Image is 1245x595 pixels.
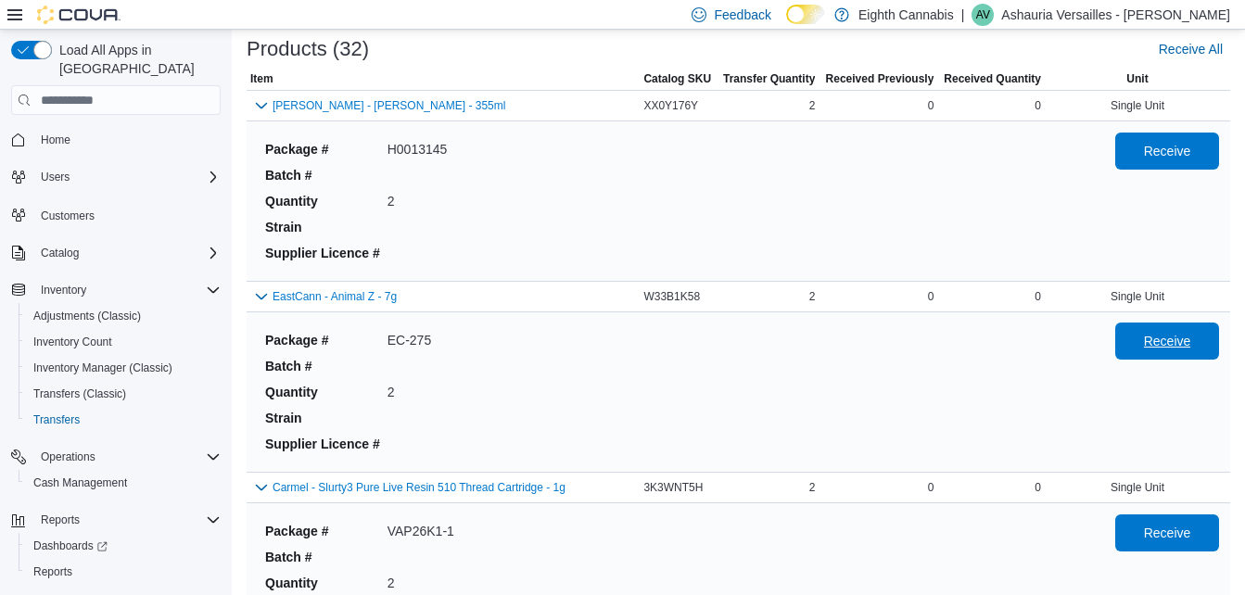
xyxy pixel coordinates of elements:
[387,140,448,158] dd: H0013145
[819,68,937,90] button: Received Previously
[33,279,94,301] button: Inventory
[265,166,380,184] dt: Batch #
[26,409,221,431] span: Transfers
[4,201,228,228] button: Customers
[33,538,108,553] span: Dashboards
[1115,133,1219,170] button: Receive
[19,407,228,433] button: Transfers
[19,470,228,496] button: Cash Management
[723,71,815,86] span: Transfer Quantity
[19,329,228,355] button: Inventory Count
[41,513,80,527] span: Reports
[643,98,698,113] span: XX0Y176Y
[265,218,380,236] dt: Strain
[26,357,180,379] a: Inventory Manager (Classic)
[41,209,95,223] span: Customers
[1144,524,1191,542] span: Receive
[26,357,221,379] span: Inventory Manager (Classic)
[265,409,380,427] dt: Strain
[265,548,380,566] dt: Batch #
[19,559,228,585] button: Reports
[33,509,87,531] button: Reports
[4,444,228,470] button: Operations
[273,99,505,112] button: [PERSON_NAME] - [PERSON_NAME] - 355ml
[387,383,431,401] dd: 2
[4,164,228,190] button: Users
[265,192,380,210] dt: Quantity
[4,277,228,303] button: Inventory
[26,409,87,431] a: Transfers
[944,71,1041,86] span: Received Quantity
[265,331,380,349] dt: Package #
[928,480,934,495] span: 0
[19,303,228,329] button: Adjustments (Classic)
[972,4,994,26] div: Ashauria Versailles - Mitchell
[1144,142,1191,160] span: Receive
[387,574,454,592] dd: 2
[33,361,172,375] span: Inventory Manager (Classic)
[786,5,825,24] input: Dark Mode
[1045,476,1230,499] div: Single Unit
[1151,31,1230,68] button: Receive All
[247,38,369,60] h3: Products (32)
[976,4,990,26] span: AV
[961,4,965,26] p: |
[809,480,816,495] span: 2
[640,68,717,90] button: Catalog SKU
[928,98,934,113] span: 0
[937,95,1045,117] div: 0
[19,381,228,407] button: Transfers (Classic)
[26,331,120,353] a: Inventory Count
[273,290,397,303] button: EastCann - Animal Z - 7g
[717,68,819,90] button: Transfer Quantity
[33,205,102,227] a: Customers
[33,309,141,323] span: Adjustments (Classic)
[33,564,72,579] span: Reports
[265,383,380,401] dt: Quantity
[809,289,816,304] span: 2
[26,305,221,327] span: Adjustments (Classic)
[786,24,787,25] span: Dark Mode
[273,481,565,494] button: Carmel - Slurty3 Pure Live Resin 510 Thread Cartridge - 1g
[33,412,80,427] span: Transfers
[26,383,133,405] a: Transfers (Classic)
[928,289,934,304] span: 0
[4,507,228,533] button: Reports
[33,203,221,226] span: Customers
[265,522,380,540] dt: Package #
[37,6,121,24] img: Cova
[643,480,703,495] span: 3K3WNT5H
[26,535,221,557] span: Dashboards
[4,240,228,266] button: Catalog
[26,305,148,327] a: Adjustments (Classic)
[26,472,221,494] span: Cash Management
[19,533,228,559] a: Dashboards
[387,192,448,210] dd: 2
[858,4,954,26] p: Eighth Cannabis
[714,6,770,24] span: Feedback
[26,472,134,494] a: Cash Management
[33,446,221,468] span: Operations
[33,475,127,490] span: Cash Management
[33,446,103,468] button: Operations
[41,246,79,260] span: Catalog
[26,561,80,583] a: Reports
[643,71,711,86] span: Catalog SKU
[250,71,273,86] span: Item
[26,331,221,353] span: Inventory Count
[1115,323,1219,360] button: Receive
[1126,71,1148,86] span: Unit
[1001,4,1230,26] p: Ashauria Versailles - [PERSON_NAME]
[1115,514,1219,551] button: Receive
[33,242,86,264] button: Catalog
[52,41,221,78] span: Load All Apps in [GEOGRAPHIC_DATA]
[265,244,380,262] dt: Supplier Licence #
[826,71,934,86] span: Received Previously
[643,289,700,304] span: W33B1K58
[265,357,380,375] dt: Batch #
[33,279,221,301] span: Inventory
[809,98,816,113] span: 2
[4,126,228,153] button: Home
[33,335,112,349] span: Inventory Count
[1045,285,1230,308] div: Single Unit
